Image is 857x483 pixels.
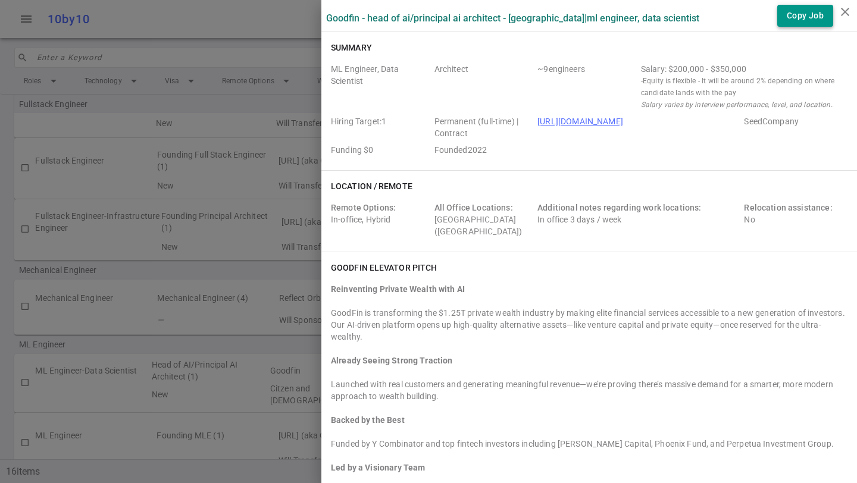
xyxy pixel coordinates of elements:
[434,203,513,212] span: All Office Locations:
[326,12,699,24] label: Goodfin - Head of AI/Principal AI Architect - [GEOGRAPHIC_DATA] | ML Engineer, Data Scientist
[537,115,739,139] span: Company URL
[537,117,623,126] a: [URL][DOMAIN_NAME]
[744,203,832,212] span: Relocation assistance:
[331,180,412,192] h6: Location / Remote
[331,415,405,425] strong: Backed by the Best
[331,378,847,402] div: Launched with real customers and generating meaningful revenue—we’re proving there’s massive dema...
[434,202,533,237] div: [GEOGRAPHIC_DATA] ([GEOGRAPHIC_DATA])
[331,262,437,274] h6: Goodfin elevator pitch
[331,203,396,212] span: Remote Options:
[331,284,465,294] strong: Reinventing Private Wealth with AI
[434,144,533,156] span: Employer Founded
[331,307,847,343] div: GoodFin is transforming the $1.25T private wealth industry by making elite financial services acc...
[434,63,533,111] span: Level
[641,63,843,75] div: Salary Range
[331,63,430,111] span: Roles
[641,75,843,99] small: - Equity is flexible - It will be around 2% depending on where candidate lands with the pay
[537,63,636,111] span: Team Count
[331,115,430,139] span: Hiring Target
[331,202,430,237] div: In-office, Hybrid
[331,144,430,156] span: Employer Founding
[744,115,843,139] span: Employer Stage e.g. Series A
[777,5,833,27] button: Copy Job
[331,463,425,472] strong: Led by a Visionary Team
[744,202,843,237] div: No
[641,101,833,109] i: Salary varies by interview performance, level, and location.
[838,5,852,19] i: close
[537,202,739,237] div: In office 3 days / week
[331,42,372,54] h6: Summary
[537,203,701,212] span: Additional notes regarding work locations:
[331,438,847,450] div: Funded by Y Combinator and top fintech investors including [PERSON_NAME] Capital, Phoenix Fund, a...
[434,115,533,139] span: Job Type
[331,356,453,365] strong: Already Seeing Strong Traction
